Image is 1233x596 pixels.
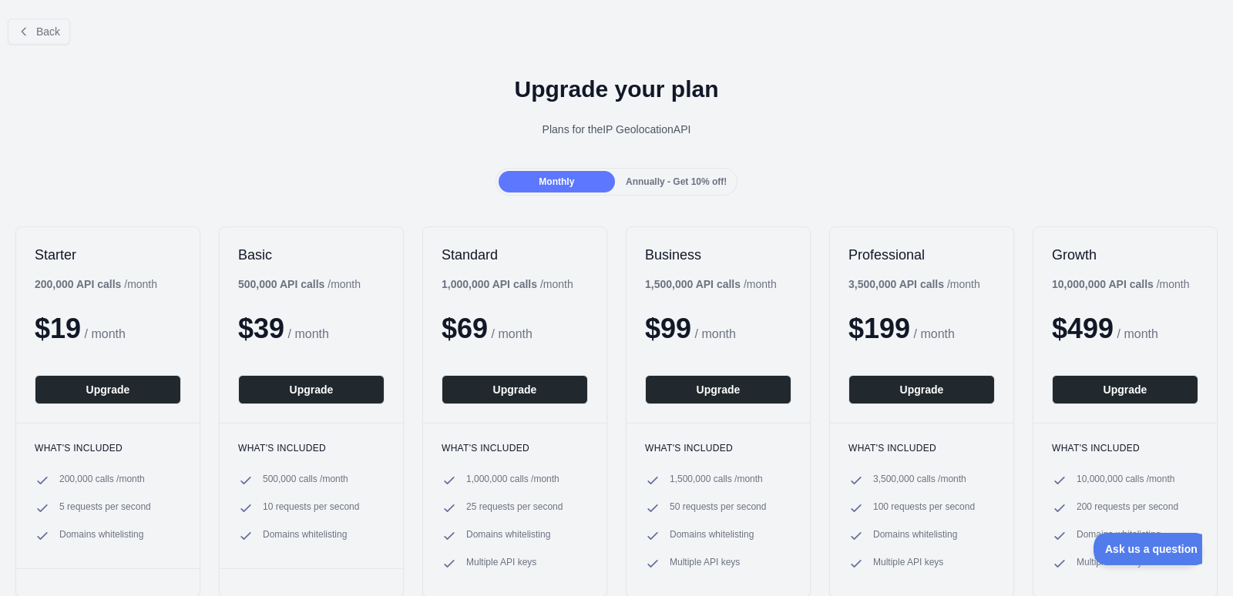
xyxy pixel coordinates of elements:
[645,276,777,292] div: / month
[848,246,995,264] h2: Professional
[645,313,691,344] span: $ 99
[442,313,488,344] span: $ 69
[1094,533,1202,565] iframe: Toggle Customer Support
[645,278,741,290] b: 1,500,000 API calls
[848,313,910,344] span: $ 199
[442,246,588,264] h2: Standard
[442,276,573,292] div: / month
[848,276,980,292] div: / month
[848,278,944,290] b: 3,500,000 API calls
[442,278,537,290] b: 1,000,000 API calls
[645,246,791,264] h2: Business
